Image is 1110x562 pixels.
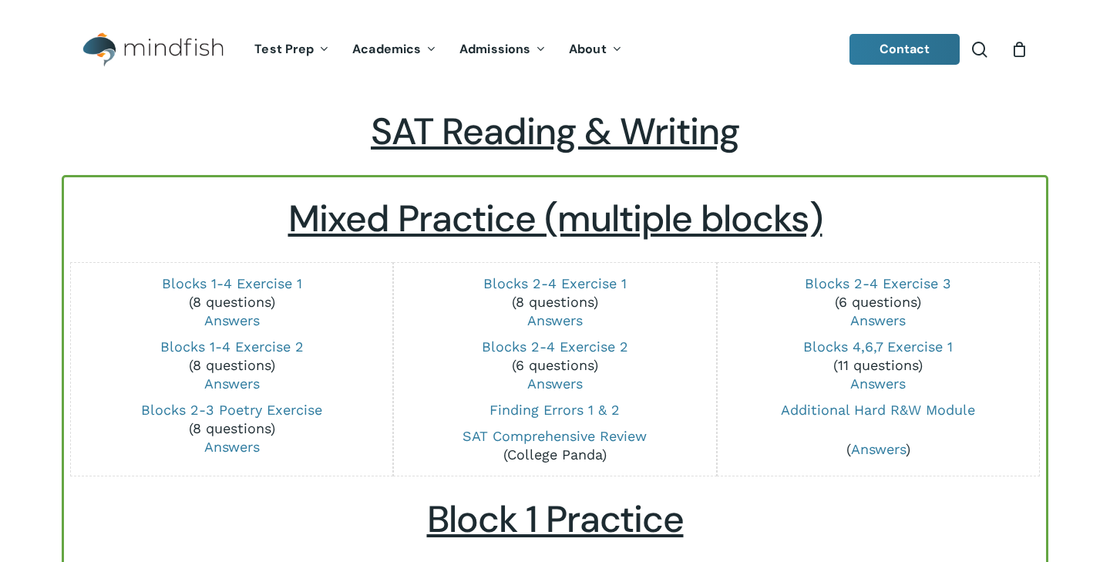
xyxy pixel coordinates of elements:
header: Main Menu [62,21,1048,79]
span: About [569,41,607,57]
a: Finding Errors 1 & 2 [489,402,620,418]
a: Blocks 2-4 Exercise 3 [805,275,951,291]
a: Admissions [448,43,557,56]
a: About [557,43,634,56]
a: Blocks 2-4 Exercise 2 [482,338,628,355]
u: Mixed Practice (multiple blocks) [288,194,822,243]
span: Contact [880,41,930,57]
a: Answers [527,375,583,392]
a: Answers [850,375,906,392]
a: Test Prep [243,43,341,56]
a: Blocks 1-4 Exercise 1 [162,275,302,291]
a: Answers [204,312,260,328]
a: Contact [849,34,960,65]
span: SAT Reading & Writing [371,107,739,156]
a: Cart [1011,41,1028,58]
a: Blocks 2-4 Exercise 1 [483,275,627,291]
a: Academics [341,43,448,56]
p: (6 questions) [404,338,706,393]
a: Answers [850,312,906,328]
u: Block 1 Practice [427,495,684,543]
p: (8 questions) [81,274,383,330]
p: (11 questions) [727,338,1029,393]
nav: Main Menu [243,21,633,79]
a: Answers [204,439,260,455]
a: Blocks 4,6,7 Exercise 1 [803,338,953,355]
a: Answers [851,441,906,457]
a: SAT Comprehensive Review [462,428,647,444]
p: (8 questions) [81,401,383,456]
p: (6 questions) [727,274,1029,330]
p: (College Panda) [404,427,706,464]
span: Academics [352,41,421,57]
a: Answers [527,312,583,328]
span: Test Prep [254,41,314,57]
a: Answers [204,375,260,392]
a: Blocks 2-3 Poetry Exercise [141,402,322,418]
p: ( ) [727,440,1029,459]
p: (8 questions) [404,274,706,330]
span: Admissions [459,41,530,57]
a: Additional Hard R&W Module [781,402,975,418]
p: (8 questions) [81,338,383,393]
a: Blocks 1-4 Exercise 2 [160,338,304,355]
